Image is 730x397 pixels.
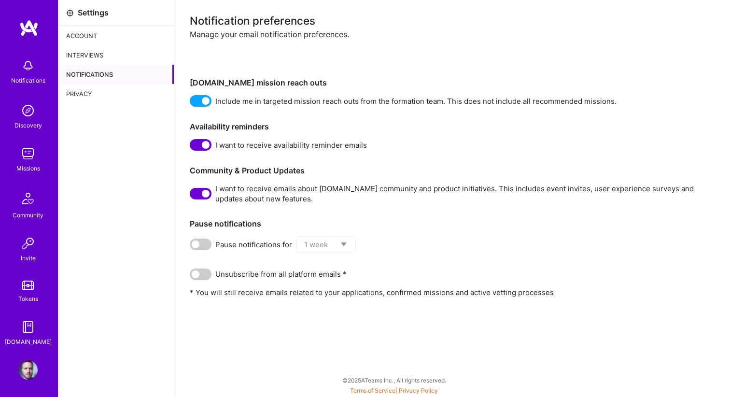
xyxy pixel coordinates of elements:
div: Missions [16,163,40,173]
div: Account [58,26,174,45]
span: I want to receive emails about [DOMAIN_NAME] community and product initiatives. This includes eve... [215,184,715,204]
div: Discovery [14,120,42,130]
i: icon Settings [66,9,74,17]
h3: Pause notifications [190,219,715,228]
img: logo [19,19,39,37]
div: Notification preferences [190,15,715,26]
span: I want to receive availability reminder emails [215,140,367,150]
div: Interviews [58,45,174,65]
img: tokens [22,281,34,290]
h3: Availability reminders [190,122,715,131]
img: User Avatar [18,360,38,380]
div: Privacy [58,84,174,103]
div: [DOMAIN_NAME] [5,337,52,347]
span: Include me in targeted mission reach outs from the formation team. This does not include all reco... [215,96,617,106]
div: © 2025 ATeams Inc., All rights reserved. [58,368,730,392]
div: Tokens [18,294,38,304]
div: Community [13,210,43,220]
img: guide book [18,317,38,337]
div: Settings [78,8,109,18]
div: Manage your email notification preferences. [190,29,715,71]
img: bell [18,56,38,75]
h3: Community & Product Updates [190,166,715,175]
div: Invite [21,253,36,263]
img: Community [16,187,40,210]
img: Invite [18,234,38,253]
p: * You will still receive emails related to your applications, confirmed missions and active vetti... [190,287,715,298]
a: Privacy Policy [399,387,438,394]
div: Notifications [11,75,45,85]
h3: [DOMAIN_NAME] mission reach outs [190,78,715,87]
img: teamwork [18,144,38,163]
a: Terms of Service [350,387,395,394]
div: Notifications [58,65,174,84]
span: Pause notifications for [215,240,292,250]
img: discovery [18,101,38,120]
span: Unsubscribe from all platform emails * [215,269,347,279]
span: | [350,387,438,394]
a: User Avatar [16,360,40,380]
